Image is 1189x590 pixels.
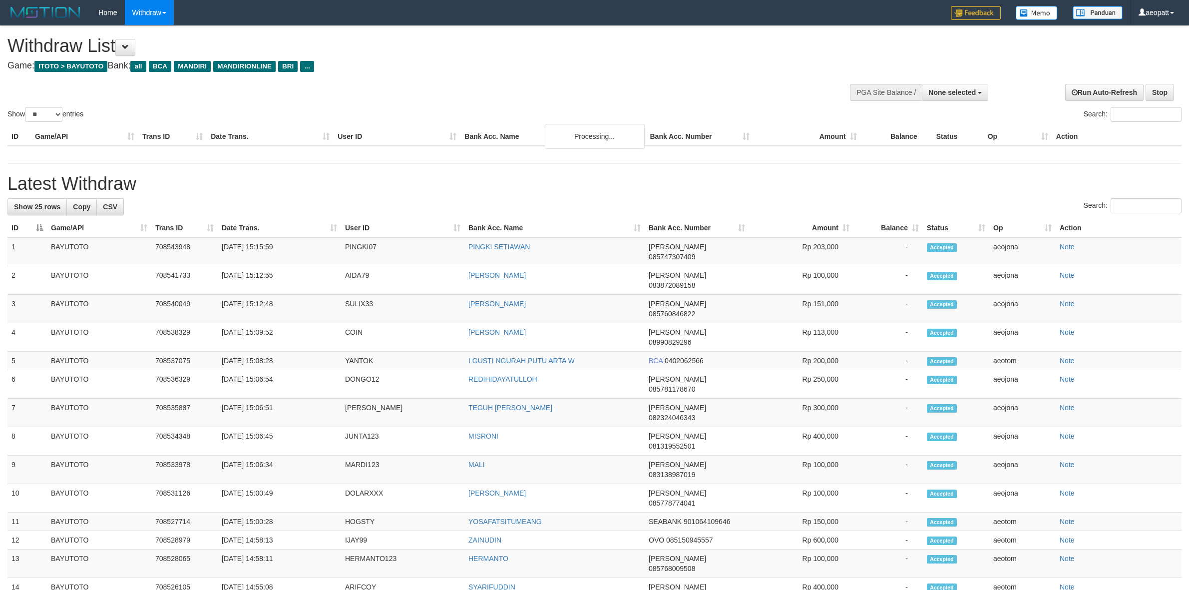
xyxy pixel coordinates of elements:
td: [DATE] 15:15:59 [218,237,341,266]
td: MARDI123 [341,456,464,484]
span: CSV [103,203,117,211]
span: [PERSON_NAME] [649,461,706,469]
span: [PERSON_NAME] [649,432,706,440]
th: Bank Acc. Number [646,127,753,146]
td: 708531126 [151,484,218,513]
select: Showentries [25,107,62,122]
td: [DATE] 15:00:49 [218,484,341,513]
td: 708533978 [151,456,218,484]
span: OVO [649,536,664,544]
td: Rp 600,000 [749,531,853,550]
span: MANDIRIONLINE [213,61,276,72]
td: 708541733 [151,266,218,295]
td: HOGSTY [341,513,464,531]
h1: Withdraw List [7,36,783,56]
a: Stop [1146,84,1174,101]
a: [PERSON_NAME] [468,271,526,279]
a: TEGUH [PERSON_NAME] [468,404,552,412]
a: Note [1060,432,1075,440]
td: 9 [7,456,47,484]
th: Trans ID [138,127,207,146]
td: BAYUTOTO [47,427,151,456]
span: Accepted [927,329,957,337]
td: - [853,513,923,531]
td: BAYUTOTO [47,237,151,266]
td: Rp 200,000 [749,352,853,370]
td: SULIX33 [341,295,464,323]
a: YOSAFATSITUMEANG [468,518,542,526]
td: aeotom [989,352,1056,370]
a: Note [1060,461,1075,469]
td: aeojona [989,456,1056,484]
span: Show 25 rows [14,203,60,211]
td: BAYUTOTO [47,399,151,427]
th: Game/API: activate to sort column ascending [47,219,151,237]
td: - [853,399,923,427]
a: [PERSON_NAME] [468,489,526,497]
td: [DATE] 15:12:48 [218,295,341,323]
td: - [853,370,923,399]
td: COIN [341,323,464,352]
td: AIDA79 [341,266,464,295]
a: ZAINUDIN [468,536,501,544]
a: Note [1060,404,1075,412]
a: Note [1060,489,1075,497]
div: Processing... [545,124,645,149]
td: Rp 100,000 [749,550,853,578]
span: BCA [149,61,171,72]
a: Note [1060,518,1075,526]
th: Bank Acc. Name [460,127,646,146]
span: Accepted [927,243,957,252]
td: aeojona [989,370,1056,399]
td: Rp 150,000 [749,513,853,531]
a: Run Auto-Refresh [1065,84,1144,101]
span: Copy 085768009508 to clipboard [649,565,695,573]
td: [DATE] 15:08:28 [218,352,341,370]
td: aeojona [989,323,1056,352]
label: Search: [1084,107,1182,122]
div: PGA Site Balance / [850,84,922,101]
td: 6 [7,370,47,399]
td: 10 [7,484,47,513]
a: Note [1060,300,1075,308]
td: BAYUTOTO [47,456,151,484]
td: aeojona [989,295,1056,323]
span: [PERSON_NAME] [649,404,706,412]
a: CSV [96,198,124,215]
button: None selected [922,84,988,101]
td: Rp 151,000 [749,295,853,323]
span: Copy 085150945557 to clipboard [666,536,713,544]
td: aeotom [989,513,1056,531]
th: Op [984,127,1052,146]
th: Action [1056,219,1182,237]
td: Rp 300,000 [749,399,853,427]
td: [DATE] 15:06:45 [218,427,341,456]
span: Copy 083138987019 to clipboard [649,471,695,479]
span: Accepted [927,518,957,527]
img: panduan.png [1073,6,1123,19]
td: aeojona [989,399,1056,427]
span: [PERSON_NAME] [649,375,706,383]
span: Accepted [927,272,957,280]
th: User ID [334,127,460,146]
td: BAYUTOTO [47,531,151,550]
span: Copy 082324046343 to clipboard [649,414,695,422]
a: [PERSON_NAME] [468,300,526,308]
td: BAYUTOTO [47,323,151,352]
td: - [853,456,923,484]
td: 3 [7,295,47,323]
td: Rp 400,000 [749,427,853,456]
span: [PERSON_NAME] [649,243,706,251]
span: Copy 085778774041 to clipboard [649,499,695,507]
td: [DATE] 15:00:28 [218,513,341,531]
a: Note [1060,555,1075,563]
a: Note [1060,375,1075,383]
td: - [853,323,923,352]
th: Balance: activate to sort column ascending [853,219,923,237]
th: Amount [754,127,861,146]
td: aeojona [989,237,1056,266]
td: BAYUTOTO [47,484,151,513]
a: Note [1060,328,1075,336]
td: - [853,531,923,550]
td: [DATE] 15:09:52 [218,323,341,352]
